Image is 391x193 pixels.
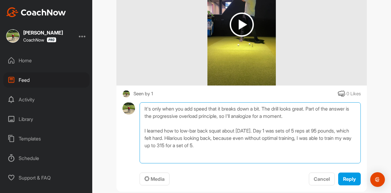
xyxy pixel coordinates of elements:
div: Feed [3,72,90,88]
div: CoachNow [23,37,56,42]
span: Media [144,176,165,182]
textarea: It's only when you add speed that it breaks down a bit. The drill looks great. Part of the answer... [140,102,361,163]
img: square_7ea205e3087f438d2b8fefce67ae4d17.jpg [122,90,130,98]
div: Library [3,111,90,127]
div: Schedule [3,151,90,166]
span: Reply [343,176,356,182]
button: Cancel [309,173,335,186]
button: Media [140,173,170,186]
img: CoachNow [6,7,66,17]
div: Activity [3,92,90,107]
img: CoachNow Pro [47,37,56,42]
div: Home [3,53,90,68]
div: [PERSON_NAME] [23,30,63,35]
img: square_7ea205e3087f438d2b8fefce67ae4d17.jpg [6,29,20,43]
button: Reply [338,173,361,186]
span: Cancel [314,176,330,182]
img: avatar [122,102,135,115]
div: Seen by 1 [133,90,153,98]
div: Templates [3,131,90,146]
div: Open Intercom Messenger [370,172,385,187]
div: Support & FAQ [3,170,90,185]
div: 0 Likes [346,90,361,97]
img: play [230,13,254,37]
